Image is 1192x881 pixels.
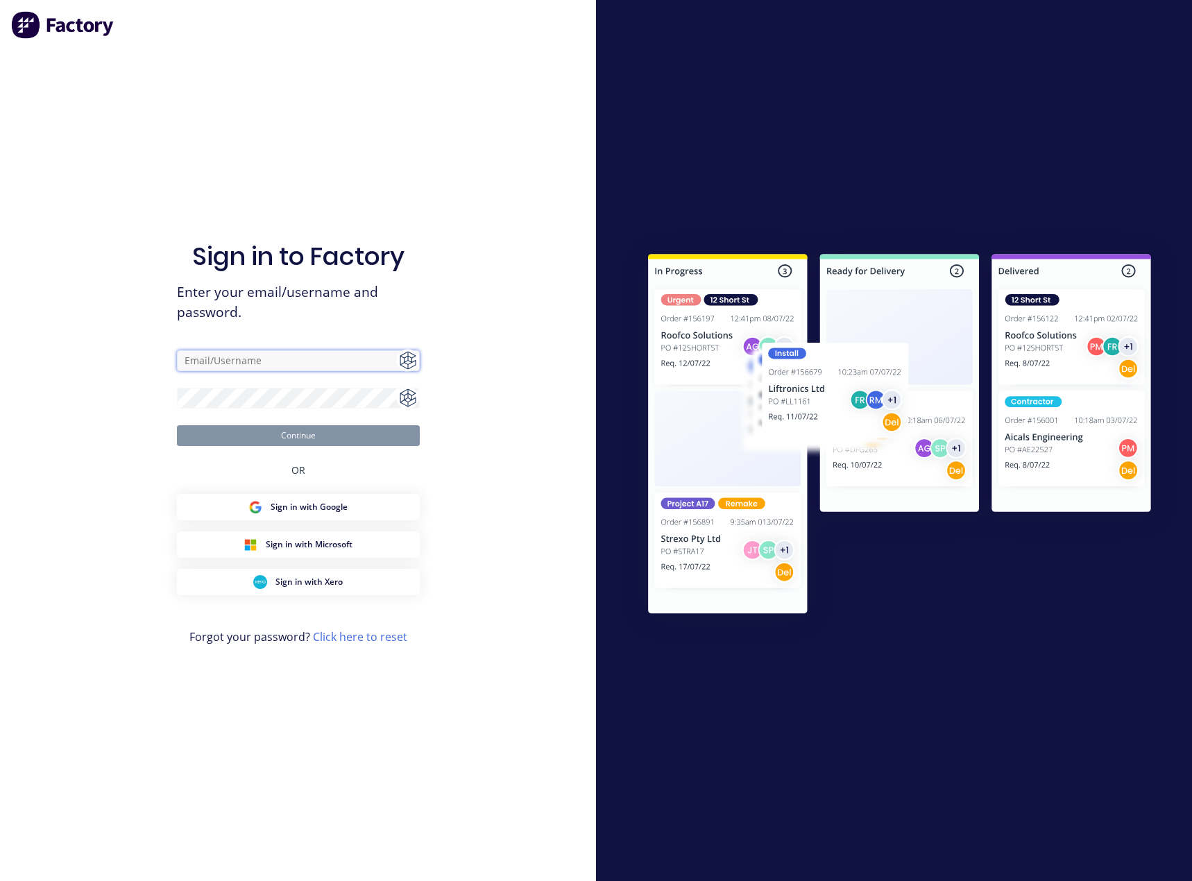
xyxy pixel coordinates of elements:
img: Microsoft Sign in [244,538,257,551]
img: Xero Sign in [253,575,267,589]
button: Google Sign inSign in with Google [177,494,420,520]
button: Microsoft Sign inSign in with Microsoft [177,531,420,558]
button: Continue [177,425,420,446]
span: Forgot your password? [189,628,407,645]
h1: Sign in to Factory [192,241,405,271]
button: Xero Sign inSign in with Xero [177,569,420,595]
span: Enter your email/username and password. [177,282,420,323]
img: Factory [11,11,115,39]
span: Sign in with Xero [275,576,343,588]
a: Click here to reset [313,629,407,644]
img: Google Sign in [248,500,262,514]
div: OR [291,446,305,494]
input: Email/Username [177,350,420,371]
span: Sign in with Microsoft [266,538,352,551]
img: Sign in [618,226,1182,647]
span: Sign in with Google [271,501,348,513]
